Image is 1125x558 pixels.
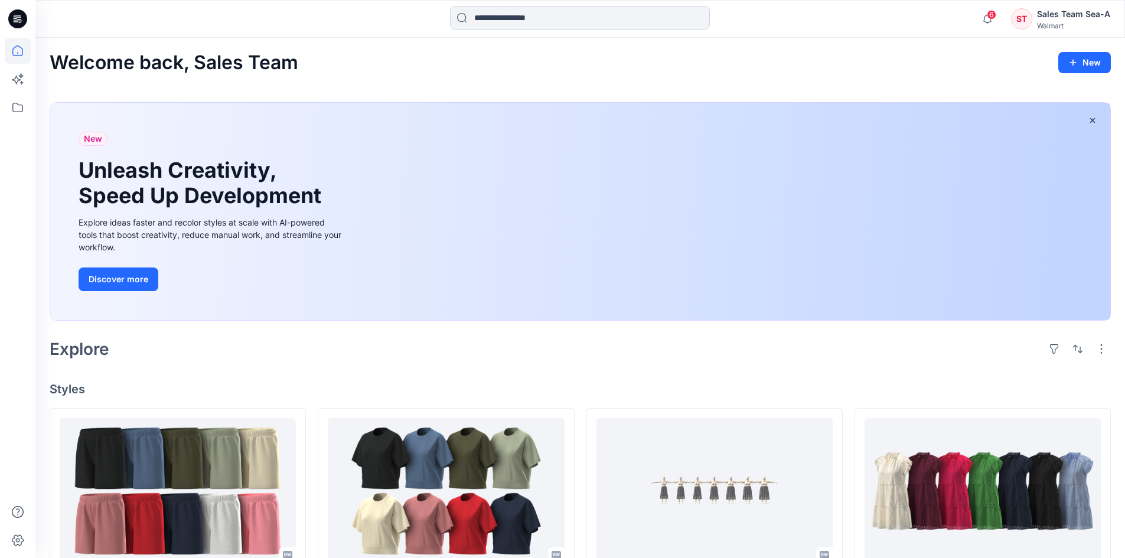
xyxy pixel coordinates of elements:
[79,216,344,253] div: Explore ideas faster and recolor styles at scale with AI-powered tools that boost creativity, red...
[79,158,327,208] h1: Unleash Creativity, Speed Up Development
[1037,21,1110,30] div: Walmart
[79,267,158,291] button: Discover more
[50,382,1111,396] h4: Styles
[50,340,109,358] h2: Explore
[1011,8,1032,30] div: ST
[987,10,996,19] span: 6
[84,132,102,146] span: New
[1037,7,1110,21] div: Sales Team Sea-A
[1058,52,1111,73] button: New
[79,267,344,291] a: Discover more
[50,52,298,74] h2: Welcome back, Sales Team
